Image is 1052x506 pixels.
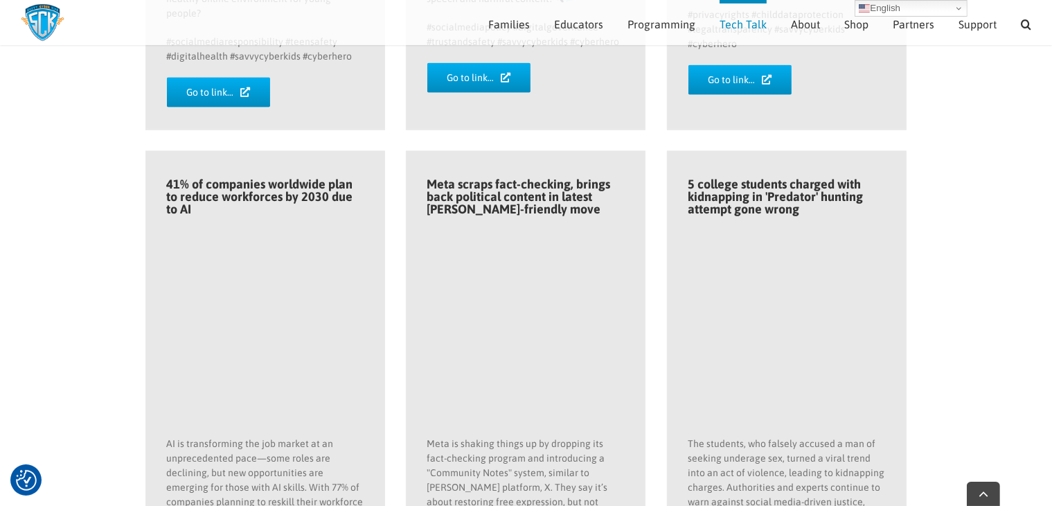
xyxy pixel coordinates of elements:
[688,65,792,95] a: Go to link…
[167,78,271,107] a: Go to link…
[844,19,868,30] span: Shop
[427,178,625,216] h4: Meta scraps fact-checking, brings back political content in latest [PERSON_NAME]-friendly move
[688,225,886,423] img: 3.png%7D
[187,87,234,98] span: Go to link…
[627,19,695,30] span: Programming
[167,225,364,423] img: 5.png%7D
[167,35,364,64] p: #socialmediaresponsibility #teensafety #digitalhealth #savvycyberkids #cyberhero
[488,19,530,30] span: Families
[791,19,820,30] span: About
[447,72,494,84] span: Go to link…
[893,19,934,30] span: Partners
[720,19,767,30] span: Tech Talk
[427,63,531,93] a: Go to link…
[959,19,997,30] span: Support
[16,470,37,491] button: Consent Preferences
[688,178,886,216] h4: 5 college students charged with kidnapping in 'Predator' hunting attempt gone wrong
[554,19,603,30] span: Educators
[708,74,756,86] span: Go to link…
[427,225,625,423] img: 4.png%7D
[16,470,37,491] img: Revisit consent button
[859,3,870,14] img: en
[21,3,64,42] img: Savvy Cyber Kids Logo
[167,178,364,216] h4: 41% of companies worldwide plan to reduce workforces by 2030 due to AI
